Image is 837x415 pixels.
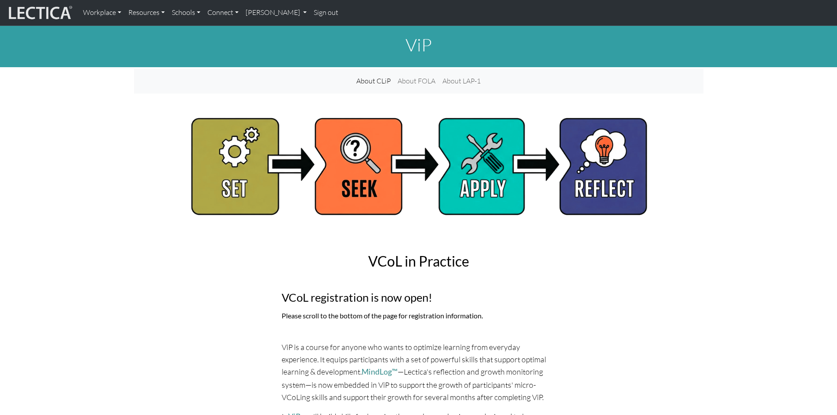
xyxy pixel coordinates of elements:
a: About CLiP [353,72,394,90]
a: Connect [204,4,242,22]
img: Ad image [187,115,651,218]
a: About FOLA [394,72,439,90]
a: MindLog™ [362,367,398,376]
a: [PERSON_NAME] [242,4,310,22]
a: Schools [168,4,204,22]
a: Resources [125,4,168,22]
img: lecticalive [7,4,72,21]
a: Sign out [310,4,342,22]
p: ViP is a course for anyone who wants to optimize learning from everyday experience. It equips par... [282,341,556,403]
a: Workplace [80,4,125,22]
h2: VCoL in Practice [282,253,556,270]
h1: ViP [134,34,703,55]
h6: Please scroll to the bottom of the page for registration information. [282,311,556,320]
h3: VCoL registration is now open! [282,291,556,304]
a: About LAP-1 [439,72,484,90]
